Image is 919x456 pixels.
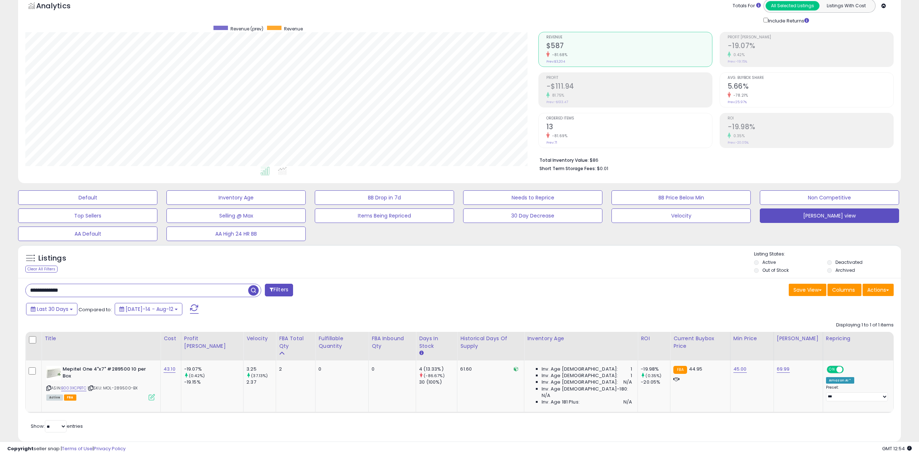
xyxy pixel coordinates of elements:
[673,366,687,374] small: FBA
[826,335,890,342] div: Repricing
[623,399,632,405] span: N/A
[836,322,894,329] div: Displaying 1 to 1 of 1 items
[827,284,861,296] button: Columns
[539,157,589,163] b: Total Inventory Value:
[184,335,240,350] div: Profit [PERSON_NAME]
[546,123,712,132] h2: 13
[546,140,557,145] small: Prev: 71
[318,366,363,372] div: 0
[115,303,182,315] button: [DATE]-14 - Aug-12
[542,386,628,392] span: Inv. Age [DEMOGRAPHIC_DATA]-180:
[7,445,34,452] strong: Copyright
[94,445,126,452] a: Privacy Policy
[45,335,157,342] div: Title
[835,259,863,265] label: Deactivated
[762,267,789,273] label: Out of Stock
[826,385,888,401] div: Preset:
[37,305,68,313] span: Last 30 Days
[731,52,745,58] small: 0.42%
[25,266,58,273] div: Clear All Filters
[542,399,580,405] span: Inv. Age 181 Plus:
[463,208,602,223] button: 30 Day Decrease
[728,35,893,39] span: Profit [PERSON_NAME]
[315,208,454,223] button: Items Being Repriced
[882,445,912,452] span: 2025-09-12 12:54 GMT
[733,3,761,9] div: Totals For
[419,379,457,385] div: 30 (100%)
[79,306,112,313] span: Compared to:
[542,379,618,385] span: Inv. Age [DEMOGRAPHIC_DATA]:
[230,26,263,32] span: Revenue (prev)
[166,227,306,241] button: AA High 24 HR BB
[835,267,855,273] label: Archived
[760,190,899,205] button: Non Competitive
[673,335,727,350] div: Current Buybox Price
[789,284,826,296] button: Save View
[728,59,747,64] small: Prev: -19.15%
[7,446,126,452] div: seller snap | |
[419,366,457,372] div: 4 (13.33%)
[36,1,85,13] h5: Analytics
[546,35,712,39] span: Revenue
[641,379,670,385] div: -20.05%
[542,392,550,399] span: N/A
[318,335,365,350] div: Fulfillable Quantity
[539,165,596,172] b: Short Term Storage Fees:
[819,1,873,10] button: Listings With Cost
[246,366,276,372] div: 3.25
[246,335,273,342] div: Velocity
[611,190,751,205] button: BB Price Below Min
[460,366,518,372] div: 61.60
[731,93,748,98] small: -78.21%
[424,373,444,379] small: (-86.67%)
[546,76,712,80] span: Profit
[728,140,749,145] small: Prev: -20.05%
[542,372,618,379] span: Inv. Age [DEMOGRAPHIC_DATA]:
[843,367,854,373] span: OFF
[623,379,632,385] span: N/A
[166,208,306,223] button: Selling @ Max
[246,379,276,385] div: 2.37
[641,366,670,372] div: -19.98%
[760,208,899,223] button: [PERSON_NAME] view
[315,190,454,205] button: BB Drop in 7d
[372,335,413,350] div: FBA inbound Qty
[164,335,178,342] div: Cost
[419,335,454,350] div: Days In Stock
[372,366,410,372] div: 0
[641,335,667,342] div: ROI
[758,16,818,25] div: Include Returns
[284,26,303,32] span: Revenue
[728,123,893,132] h2: -19.98%
[827,367,837,373] span: ON
[546,82,712,92] h2: -$111.94
[18,227,157,241] button: AA Default
[26,303,77,315] button: Last 30 Days
[550,133,568,139] small: -81.69%
[728,100,747,104] small: Prev: 25.97%
[645,373,661,379] small: (0.35%)
[546,117,712,121] span: Ordered Items
[777,335,820,342] div: [PERSON_NAME]
[728,82,893,92] h2: 5.66%
[46,366,155,400] div: ASIN:
[733,335,771,342] div: Min Price
[265,284,293,296] button: Filters
[754,251,901,258] p: Listing States:
[631,366,632,372] span: 1
[689,366,703,372] span: 44.95
[546,100,568,104] small: Prev: -$613.47
[38,253,66,263] h5: Listings
[126,305,173,313] span: [DATE]-14 - Aug-12
[733,366,747,373] a: 45.00
[546,42,712,51] h2: $587
[164,366,175,373] a: 43.10
[88,385,137,391] span: | SKU: MOL-289500-BX
[597,165,608,172] span: $0.01
[731,133,745,139] small: 0.35%
[279,335,312,350] div: FBA Total Qty
[62,445,93,452] a: Terms of Use
[463,190,602,205] button: Needs to Reprice
[184,379,243,385] div: -19.15%
[527,335,635,342] div: Inventory Age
